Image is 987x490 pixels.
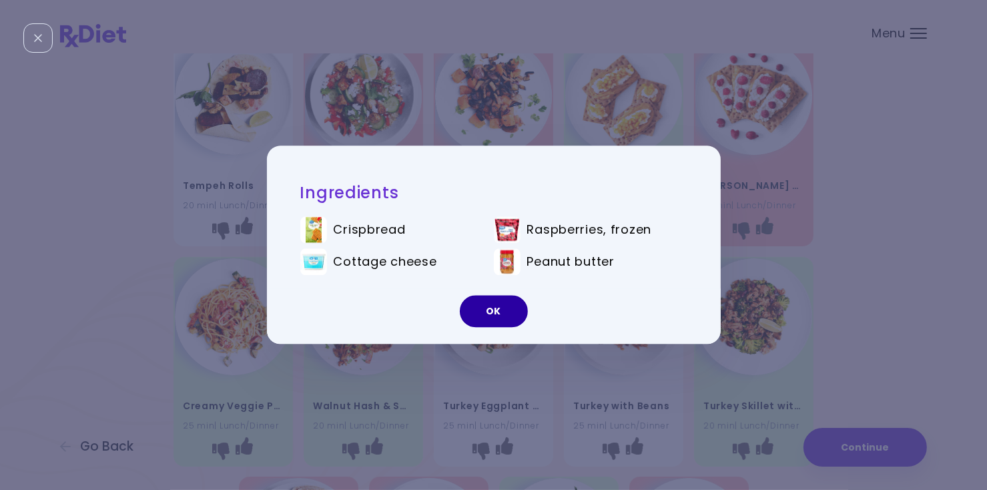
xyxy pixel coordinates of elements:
[527,255,615,270] span: Peanut butter
[300,182,687,203] h2: Ingredients
[527,223,652,238] span: Raspberries, frozen
[460,296,528,328] button: OK
[23,23,53,53] div: Close
[334,223,406,238] span: Crispbread
[334,255,437,270] span: Cottage cheese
